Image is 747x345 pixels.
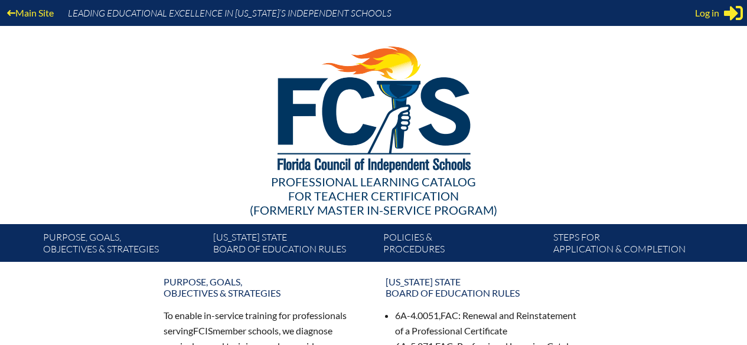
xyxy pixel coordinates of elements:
a: Purpose, goals,objectives & strategies [156,271,369,303]
span: FCIS [193,325,213,336]
div: Professional Learning Catalog (formerly Master In-service Program) [34,175,714,217]
a: [US_STATE] StateBoard of Education rules [208,229,379,262]
span: Log in [695,6,719,20]
img: FCISlogo221.eps [252,26,495,187]
a: Purpose, goals,objectives & strategies [38,229,208,262]
a: Main Site [2,5,58,21]
a: Policies &Procedures [379,229,549,262]
a: [US_STATE] StateBoard of Education rules [379,271,591,303]
a: Steps forapplication & completion [549,229,719,262]
svg: Sign in or register [724,4,743,22]
span: FAC [441,310,458,321]
li: 6A-4.0051, : Renewal and Reinstatement of a Professional Certificate [395,308,584,339]
span: for Teacher Certification [288,189,459,203]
